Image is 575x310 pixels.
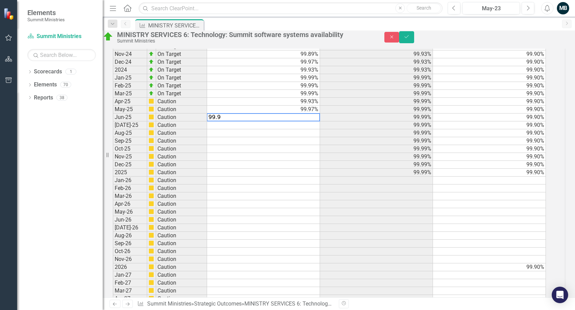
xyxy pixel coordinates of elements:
div: 38 [56,95,67,100]
td: Caution [156,216,207,224]
td: 99.90% [433,129,546,137]
div: MINISTRY SERVICES 6: Technology: Summit software systems availability [148,21,202,30]
td: May-25 [113,106,147,114]
td: Caution [156,287,207,295]
input: Search Below... [27,49,96,61]
td: Mar-25 [113,90,147,98]
td: Caution [156,295,207,303]
td: Caution [156,145,207,153]
td: Jan-25 [113,74,147,82]
a: Scorecards [34,68,62,76]
img: cBAA0RP0Y6D5n+AAAAAElFTkSuQmCC [149,225,154,230]
img: cBAA0RP0Y6D5n+AAAAAElFTkSuQmCC [149,240,154,246]
td: 99.99% [320,121,433,129]
img: cBAA0RP0Y6D5n+AAAAAElFTkSuQmCC [149,232,154,238]
img: cBAA0RP0Y6D5n+AAAAAElFTkSuQmCC [149,201,154,206]
td: 99.93% [320,58,433,66]
td: 99.93% [207,98,320,106]
td: Feb-25 [113,82,147,90]
img: cBAA0RP0Y6D5n+AAAAAElFTkSuQmCC [149,296,154,301]
img: cBAA0RP0Y6D5n+AAAAAElFTkSuQmCC [149,154,154,159]
td: 2026 [113,263,147,271]
td: Jan-26 [113,177,147,184]
div: » » [137,300,334,308]
small: Summit Ministries [27,17,65,22]
img: cBAA0RP0Y6D5n+AAAAAElFTkSuQmCC [149,146,154,151]
a: Summit Ministries [147,300,191,307]
img: cBAA0RP0Y6D5n+AAAAAElFTkSuQmCC [149,288,154,293]
td: 99.89% [207,50,320,58]
td: 99.93% [320,50,433,58]
td: Caution [156,271,207,279]
td: 99.99% [320,145,433,153]
img: cBAA0RP0Y6D5n+AAAAAElFTkSuQmCC [149,122,154,128]
img: cBAA0RP0Y6D5n+AAAAAElFTkSuQmCC [149,209,154,214]
td: Caution [156,129,207,137]
td: 2025 [113,169,147,177]
img: cBAA0RP0Y6D5n+AAAAAElFTkSuQmCC [149,248,154,254]
td: 99.99% [207,82,320,90]
td: Apr-27 [113,295,147,303]
td: 99.90% [433,169,546,177]
div: MINISTRY SERVICES 6: Technology: Summit software systems availability [117,31,371,38]
td: May-26 [113,208,147,216]
td: 99.90% [433,161,546,169]
td: Caution [156,263,207,271]
td: 99.99% [320,98,433,106]
img: zOikAAAAAElFTkSuQmCC [149,75,154,80]
td: 99.90% [433,121,546,129]
td: Caution [156,153,207,161]
td: Dec-24 [113,58,147,66]
a: Strategic Outcomes [194,300,242,307]
td: Caution [156,208,207,216]
img: cBAA0RP0Y6D5n+AAAAAElFTkSuQmCC [149,169,154,175]
td: Aug-25 [113,129,147,137]
td: 99.90% [433,66,546,74]
td: On Target [156,82,207,90]
td: 99.90% [433,114,546,121]
td: 99.90% [433,98,546,106]
img: cBAA0RP0Y6D5n+AAAAAElFTkSuQmCC [149,256,154,262]
td: Caution [156,184,207,192]
img: cBAA0RP0Y6D5n+AAAAAElFTkSuQmCC [149,272,154,277]
td: Caution [156,224,207,232]
td: 99.99% [320,161,433,169]
td: Dec-25 [113,161,147,169]
td: 99.90% [433,145,546,153]
td: Caution [156,137,207,145]
img: On Target [103,31,114,42]
div: 70 [60,82,71,88]
img: zOikAAAAAElFTkSuQmCC [149,67,154,72]
td: 99.90% [433,263,546,271]
td: Caution [156,232,207,240]
img: zOikAAAAAElFTkSuQmCC [149,51,154,57]
img: cBAA0RP0Y6D5n+AAAAAElFTkSuQmCC [149,114,154,120]
td: Sep-25 [113,137,147,145]
td: Oct-25 [113,145,147,153]
img: cBAA0RP0Y6D5n+AAAAAElFTkSuQmCC [149,264,154,270]
td: 99.99% [320,90,433,98]
div: 1 [65,69,76,75]
td: 99.90% [433,50,546,58]
td: Caution [156,169,207,177]
td: Aug-26 [113,232,147,240]
td: Jan-27 [113,271,147,279]
img: cBAA0RP0Y6D5n+AAAAAElFTkSuQmCC [149,138,154,143]
td: On Target [156,50,207,58]
td: 99.90% [433,90,546,98]
div: Open Intercom Messenger [552,287,568,303]
td: Caution [156,240,207,248]
input: Search ClearPoint... [139,2,443,14]
span: Search [417,5,431,11]
td: On Target [156,90,207,98]
td: Apr-25 [113,98,147,106]
td: Caution [156,161,207,169]
img: cBAA0RP0Y6D5n+AAAAAElFTkSuQmCC [149,162,154,167]
td: Caution [156,177,207,184]
td: 99.99% [320,114,433,121]
td: Caution [156,200,207,208]
td: 99.93% [207,66,320,74]
td: 99.99% [320,129,433,137]
button: Search [407,3,441,13]
td: Caution [156,121,207,129]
